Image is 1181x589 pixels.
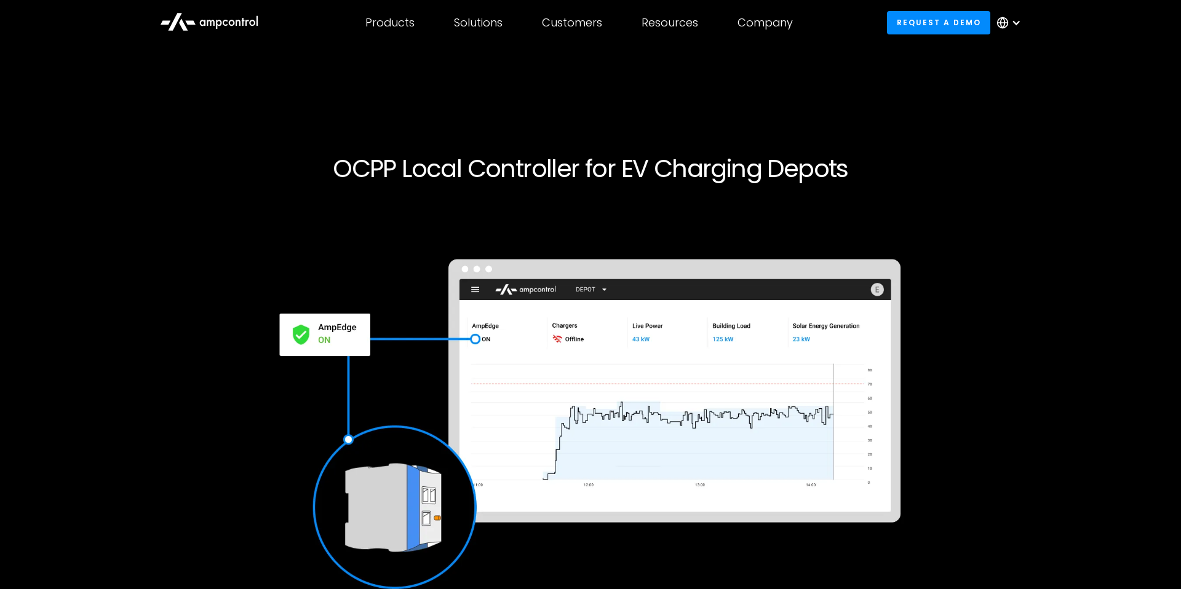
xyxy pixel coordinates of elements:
div: Resources [642,16,698,30]
div: Company [738,16,793,30]
div: Customers [542,16,602,30]
div: Solutions [454,16,503,30]
div: Products [365,16,415,30]
a: Request a demo [887,11,990,34]
h1: OCPP Local Controller for EV Charging Depots [217,154,964,183]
